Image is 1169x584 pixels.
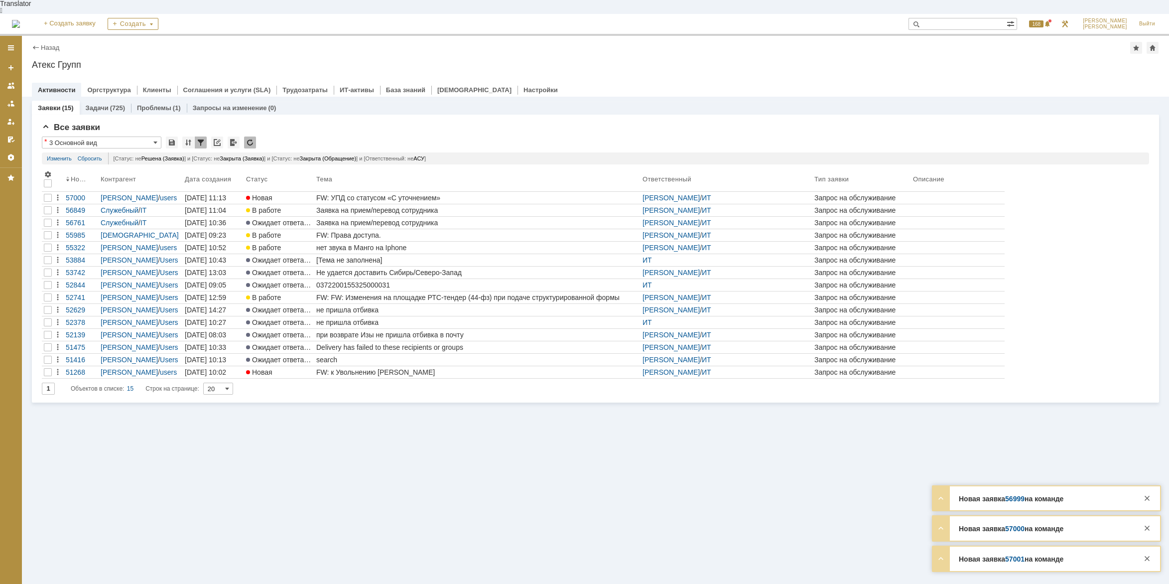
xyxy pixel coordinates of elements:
[814,256,909,264] div: Запрос на обслуживание
[32,60,1159,70] div: Атекс Групп
[1005,525,1025,533] a: 57000
[814,306,909,314] div: Запрос на обслуживание
[54,256,62,264] div: Действия
[702,194,711,202] a: ИТ
[183,304,244,316] a: [DATE] 14:27
[812,168,911,192] th: Тип заявки
[66,293,97,301] div: 52741
[66,256,97,264] div: 53884
[86,104,109,112] a: Задачи
[643,343,700,351] a: [PERSON_NAME]
[183,204,244,216] a: [DATE] 11:04
[244,204,314,216] a: В работе
[246,331,345,339] span: Ожидает ответа контрагента
[244,267,314,279] a: Ожидает ответа контрагента
[244,292,314,303] a: В работе
[314,267,641,279] a: Не удается доставить Сибирь/Северо-Запад
[66,269,97,277] div: 53742
[3,132,19,147] a: Мои согласования
[643,194,810,202] div: /
[812,304,911,316] a: Запрос на обслуживание
[185,231,226,239] div: [DATE] 09:23
[160,244,177,252] a: users
[643,256,652,264] a: ИТ
[244,229,314,241] a: В работе
[160,306,178,314] a: Users
[185,356,226,364] div: [DATE] 10:13
[228,137,240,148] div: Экспорт списка
[185,269,226,277] div: [DATE] 13:03
[12,20,20,28] img: logo
[64,329,99,341] a: 52139
[643,244,810,252] div: /
[185,306,226,314] div: [DATE] 14:27
[185,175,233,183] div: Дата создания
[101,194,158,202] a: [PERSON_NAME]
[160,318,178,326] a: Users
[812,341,911,353] a: Запрос на обслуживание
[246,244,281,252] span: В работе
[160,194,177,202] a: users
[643,269,700,277] a: [PERSON_NAME]
[66,368,97,376] div: 51268
[101,231,181,239] div: /
[316,244,639,252] div: нет звука в Манго на Iphone
[316,368,639,376] div: FW: к Увольнению [PERSON_NAME]
[160,256,178,264] a: Users
[38,104,60,112] a: Заявки
[66,306,97,314] div: 52629
[523,86,558,94] a: Настройки
[812,292,911,303] a: Запрос на обслуживание
[101,269,181,277] div: /
[246,306,345,314] span: Ожидает ответа контрагента
[643,368,700,376] a: [PERSON_NAME]
[702,356,711,364] a: ИТ
[316,269,639,277] div: Не удается доставить Сибирь/Северо-Запад
[140,219,146,227] a: IT
[316,206,639,214] div: Заявка на прием/перевод сотрудника
[314,316,641,328] a: не пришла отбивка
[246,368,272,376] span: Новая
[101,356,158,364] a: [PERSON_NAME]
[42,123,100,132] span: Все заявки
[160,356,178,364] a: Users
[246,356,345,364] span: Ожидает ответа контрагента
[702,244,711,252] a: ИТ
[643,306,700,314] a: [PERSON_NAME]
[1133,14,1161,34] a: Выйти
[314,341,641,353] a: Delivery has failed to these recipients or groups
[64,267,99,279] a: 53742
[244,329,314,341] a: Ожидает ответа контрагента
[814,281,909,289] div: Запрос на обслуживание
[54,244,62,252] div: Действия
[246,343,345,351] span: Ожидает ответа контрагента
[643,206,810,214] div: /
[160,281,178,289] a: Users
[643,219,810,227] div: /
[702,269,711,277] a: ИТ
[246,256,345,264] span: Ожидает ответа контрагента
[108,152,1144,164] div: [Статус: не ] и [Статус: не ] и [Статус: не ] и [Ответственный: не ]
[66,281,97,289] div: 52844
[643,281,652,289] a: ИТ
[702,306,711,314] a: ИТ
[64,168,99,192] th: Номер
[143,86,171,94] a: Клиенты
[643,293,700,301] a: [PERSON_NAME]
[244,341,314,353] a: Ожидает ответа контрагента
[316,281,639,289] div: 0372200155325000031
[101,368,158,376] a: [PERSON_NAME]
[64,217,99,229] a: 56761
[183,254,244,266] a: [DATE] 10:43
[3,60,19,76] a: Создать заявку
[183,192,244,204] a: [DATE] 11:13
[211,137,223,148] div: Скопировать ссылку на список
[54,281,62,289] div: Действия
[62,104,73,112] div: (15)
[1059,18,1071,30] a: Перейти в интерфейс администратора
[64,254,99,266] a: 53884
[87,86,130,94] a: Оргструктура
[185,206,226,214] div: [DATE] 11:04
[1077,14,1133,34] a: [PERSON_NAME][PERSON_NAME]
[182,137,194,148] div: Сортировка...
